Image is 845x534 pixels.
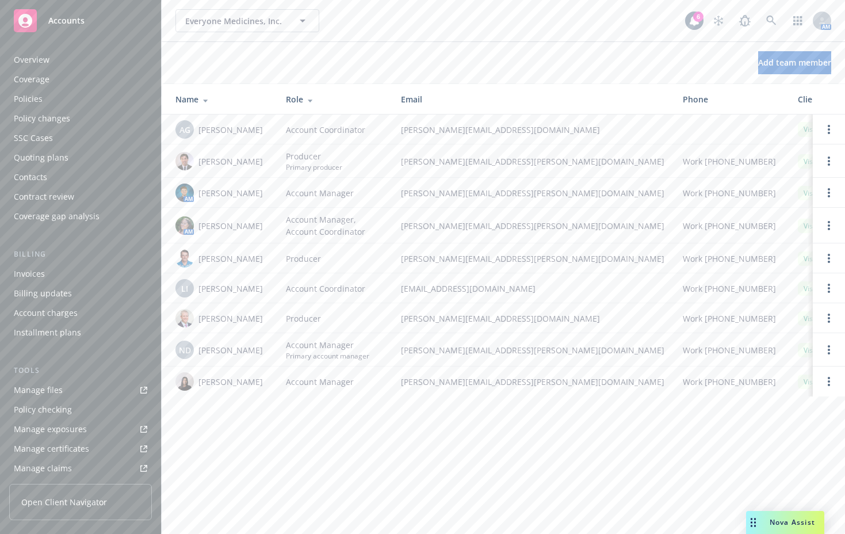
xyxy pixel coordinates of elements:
span: Nova Assist [770,517,815,527]
a: Manage files [9,381,152,399]
div: Drag to move [746,511,760,534]
a: Accounts [9,5,152,37]
span: Primary producer [286,162,342,172]
div: Name [175,93,267,105]
span: Primary account manager [286,351,369,361]
span: Work [PHONE_NUMBER] [683,187,776,199]
a: Policy checking [9,401,152,419]
span: Work [PHONE_NUMBER] [683,283,776,295]
a: Policy changes [9,109,152,128]
a: Stop snowing [707,9,730,32]
span: Account Manager [286,339,369,351]
a: Open options [822,281,836,295]
span: Accounts [48,16,85,25]
span: [PERSON_NAME] [198,344,263,356]
a: Report a Bug [733,9,756,32]
div: Tools [9,365,152,376]
div: Role [286,93,383,105]
button: Nova Assist [746,511,824,534]
div: Installment plans [14,323,81,342]
span: Account Coordinator [286,283,365,295]
div: Visible [798,311,830,326]
a: Installment plans [9,323,152,342]
div: Billing [9,249,152,260]
span: Work [PHONE_NUMBER] [683,344,776,356]
span: [PERSON_NAME][EMAIL_ADDRESS][PERSON_NAME][DOMAIN_NAME] [401,253,664,265]
span: [PERSON_NAME][EMAIL_ADDRESS][PERSON_NAME][DOMAIN_NAME] [401,376,664,388]
span: Work [PHONE_NUMBER] [683,253,776,265]
img: photo [175,249,194,268]
span: [PERSON_NAME] [198,253,263,265]
img: photo [175,309,194,327]
a: Coverage gap analysis [9,207,152,226]
span: [PERSON_NAME] [198,283,263,295]
a: Open options [822,219,836,232]
a: Contacts [9,168,152,186]
div: Policies [14,90,43,108]
div: Visible [798,251,830,266]
div: Manage exposures [14,420,87,438]
a: Open options [822,375,836,388]
a: Policies [9,90,152,108]
a: Open options [822,311,836,325]
span: [EMAIL_ADDRESS][DOMAIN_NAME] [401,283,664,295]
a: Billing updates [9,284,152,303]
a: Open options [822,343,836,357]
span: [PERSON_NAME] [198,312,263,325]
div: Contacts [14,168,47,186]
a: Manage certificates [9,440,152,458]
a: Account charges [9,304,152,322]
button: Add team member [758,51,831,74]
a: Manage exposures [9,420,152,438]
span: Account Manager, Account Coordinator [286,213,383,238]
span: ND [179,344,191,356]
div: Invoices [14,265,45,283]
span: [PERSON_NAME] [198,155,263,167]
a: Open options [822,186,836,200]
a: SSC Cases [9,129,152,147]
div: Quoting plans [14,148,68,167]
div: Visible [798,122,830,136]
span: Account Manager [286,187,354,199]
div: Policy changes [14,109,70,128]
img: photo [175,152,194,170]
a: Search [760,9,783,32]
a: Coverage [9,70,152,89]
div: Billing updates [14,284,72,303]
div: Visible [798,343,830,357]
div: Coverage gap analysis [14,207,100,226]
a: Open options [822,154,836,168]
span: Work [PHONE_NUMBER] [683,220,776,232]
div: Contract review [14,188,74,206]
span: [PERSON_NAME] [198,376,263,388]
span: [PERSON_NAME] [198,187,263,199]
span: [PERSON_NAME][EMAIL_ADDRESS][PERSON_NAME][DOMAIN_NAME] [401,220,664,232]
span: Producer [286,312,321,325]
img: photo [175,372,194,391]
a: Invoices [9,265,152,283]
div: Manage files [14,381,63,399]
div: Account charges [14,304,78,322]
span: Add team member [758,57,831,68]
div: Phone [683,93,779,105]
div: Visible [798,375,830,389]
div: Policy checking [14,401,72,419]
span: Producer [286,253,321,265]
span: Open Client Navigator [21,496,107,508]
span: [PERSON_NAME][EMAIL_ADDRESS][DOMAIN_NAME] [401,312,664,325]
div: Coverage [14,70,49,89]
a: Open options [822,251,836,265]
span: [PERSON_NAME][EMAIL_ADDRESS][PERSON_NAME][DOMAIN_NAME] [401,155,664,167]
a: Quoting plans [9,148,152,167]
a: Open options [822,123,836,136]
span: Producer [286,150,342,162]
img: photo [175,216,194,235]
div: Visible [798,281,830,296]
span: [PERSON_NAME] [198,220,263,232]
span: Account Coordinator [286,124,365,136]
div: Manage certificates [14,440,89,458]
div: Visible [798,154,830,169]
a: Manage claims [9,459,152,478]
span: Work [PHONE_NUMBER] [683,312,776,325]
